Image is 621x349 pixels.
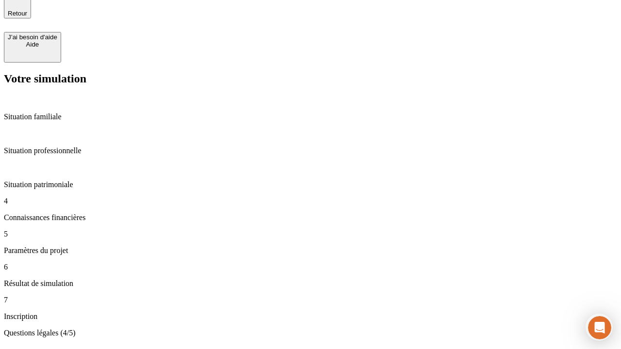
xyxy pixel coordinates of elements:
[8,41,57,48] div: Aide
[4,329,617,337] p: Questions légales (4/5)
[4,72,617,85] h2: Votre simulation
[4,296,617,304] p: 7
[8,33,57,41] div: J’ai besoin d'aide
[4,230,617,238] p: 5
[4,279,617,288] p: Résultat de simulation
[4,32,61,63] button: J’ai besoin d'aideAide
[588,316,611,339] iframe: Intercom live chat
[4,112,617,121] p: Situation familiale
[4,263,617,271] p: 6
[4,146,617,155] p: Situation professionnelle
[4,312,617,321] p: Inscription
[8,10,27,17] span: Retour
[586,314,613,341] iframe: Intercom live chat discovery launcher
[4,180,617,189] p: Situation patrimoniale
[4,197,617,206] p: 4
[4,213,617,222] p: Connaissances financières
[4,246,617,255] p: Paramètres du projet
